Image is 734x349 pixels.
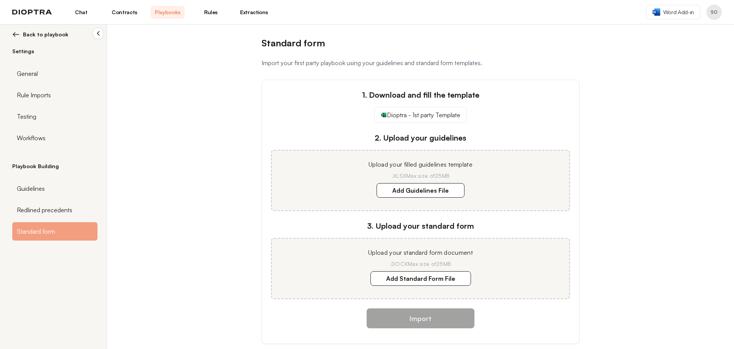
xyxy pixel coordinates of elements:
span: Testing [17,112,36,121]
h3: 2. Upload your guidelines [271,132,570,144]
span: Back to playbook [23,31,68,38]
a: Dioptra - 1st party Template [374,107,467,123]
button: Back to playbook [12,31,97,38]
a: Rules [194,6,228,19]
span: Standard form [17,227,55,236]
img: word [653,8,660,16]
label: Add Standard Form File [370,271,471,286]
a: Contracts [107,6,141,19]
a: Extractions [237,6,271,19]
a: Playbooks [151,6,185,19]
h3: 1. Download and fill the template [271,89,570,101]
p: Import your first party playbook using your guidelines and standard form templates. [261,58,580,67]
span: General [17,69,38,78]
span: Workflows [17,133,45,143]
p: .XLSX Max size of 25MB [281,172,560,180]
h2: Playbook Building [12,162,97,170]
span: Rule Imports [17,90,51,100]
h1: Standard form [261,37,580,49]
p: .DOCX Max size of 25MB [281,260,560,268]
a: Chat [64,6,98,19]
p: Upload your filled guidelines template [281,160,560,169]
h2: Settings [12,48,97,55]
a: Word Add-in [646,5,700,20]
span: Redlined precedents [17,205,72,215]
img: logo [12,10,52,15]
img: left arrow [12,31,20,38]
span: Word Add-in [663,8,694,16]
label: Add Guidelines File [377,183,464,198]
button: Import [367,308,474,328]
h3: 3. Upload your standard form [271,220,570,232]
button: Profile menu [706,5,722,20]
span: Guidelines [17,184,45,193]
button: Collapse sidebar [93,28,104,39]
p: Upload your standard form document [281,248,560,257]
